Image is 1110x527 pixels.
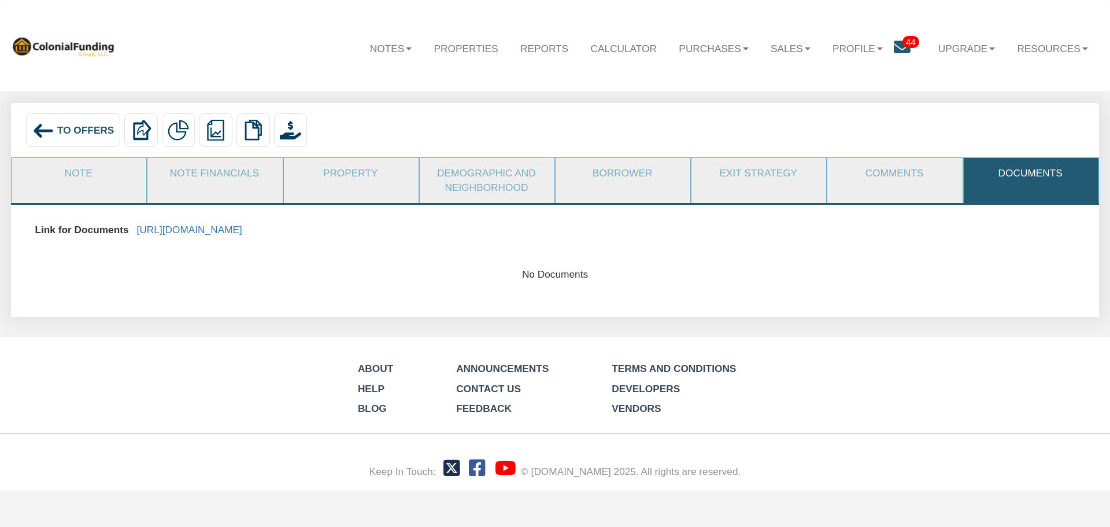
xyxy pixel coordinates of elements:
a: About [358,363,393,374]
img: purchase_offer.png [280,120,301,141]
span: To Offers [57,124,114,136]
img: export.svg [131,120,151,141]
a: Contact Us [456,383,521,395]
a: Properties [423,31,509,65]
a: Help [358,383,384,395]
a: Property [284,158,417,189]
a: Sales [760,31,822,65]
img: partial.png [168,120,188,141]
a: [URL][DOMAIN_NAME] [137,224,242,235]
a: Resources [1006,31,1099,65]
img: back_arrow_left_icon.svg [32,120,54,142]
div: Keep In Touch: [369,465,436,479]
a: Notes [359,31,423,65]
a: Borrower [556,158,689,189]
a: 44 [894,31,927,67]
div: No Documents [23,267,1086,282]
a: Profile [822,31,894,65]
a: Blog [358,403,387,414]
a: Vendors [612,403,661,414]
a: Note [12,158,145,189]
a: Announcements [456,363,549,374]
a: Exit Strategy [691,158,825,189]
a: Note Financials [147,158,281,189]
a: Purchases [668,31,760,65]
a: Demographic and Neighborhood [420,158,553,202]
div: © [DOMAIN_NAME] 2025. All rights are reserved. [521,465,741,479]
img: 569736 [11,35,115,57]
a: Terms and Conditions [612,363,736,374]
p: Link for Documents [35,217,128,242]
a: Documents [964,158,1097,189]
a: Upgrade [927,31,1007,65]
a: Developers [612,383,680,395]
span: 44 [902,36,919,48]
a: Comments [827,158,961,189]
a: Reports [509,31,580,65]
img: reports.png [205,120,226,141]
a: Feedback [456,403,512,414]
img: copy.png [243,120,264,141]
a: Calculator [579,31,668,65]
